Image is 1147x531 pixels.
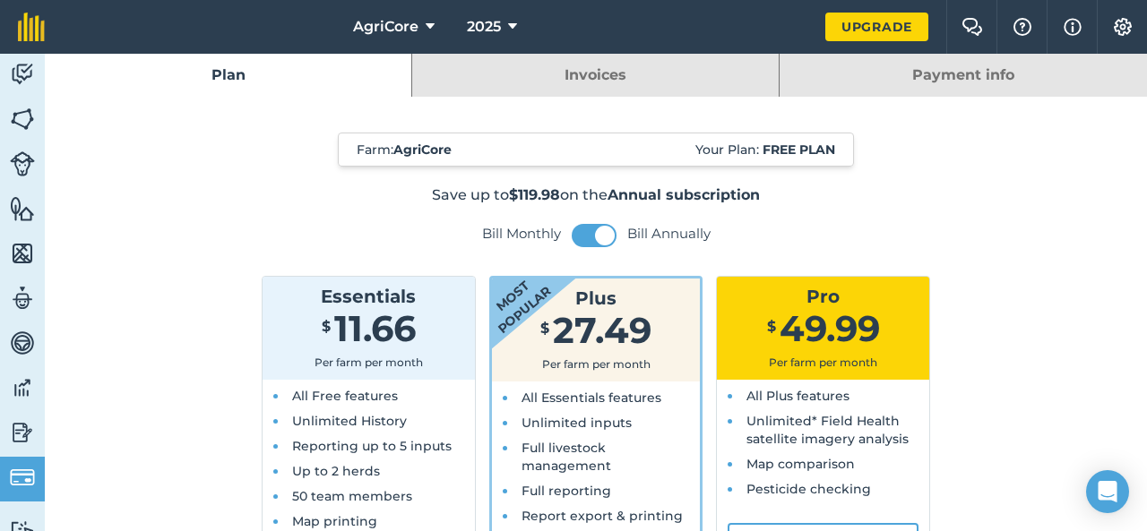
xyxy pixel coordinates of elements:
span: All Essentials features [522,390,661,406]
span: Report export & printing [522,508,683,524]
span: Up to 2 herds [292,463,380,479]
label: Bill Annually [627,225,711,243]
span: $ [767,318,776,335]
a: Upgrade [825,13,928,41]
img: svg+xml;base64,PD94bWwgdmVyc2lvbj0iMS4wIiBlbmNvZGluZz0idXRmLTgiPz4KPCEtLSBHZW5lcmF0b3I6IEFkb2JlIE... [10,465,35,490]
a: Plan [45,54,411,97]
strong: Annual subscription [608,186,760,203]
span: Plus [575,287,617,309]
span: 2025 [467,16,501,38]
span: Pesticide checking [746,481,871,497]
span: AgriCore [353,16,418,38]
img: A cog icon [1112,18,1134,36]
span: Unlimited* Field Health satellite imagery analysis [746,413,909,447]
strong: AgriCore [393,141,452,158]
span: Per farm per month [315,355,423,369]
img: svg+xml;base64,PD94bWwgdmVyc2lvbj0iMS4wIiBlbmNvZGluZz0idXRmLTgiPz4KPCEtLSBHZW5lcmF0b3I6IEFkb2JlIE... [10,419,35,446]
span: Per farm per month [542,357,651,371]
img: A question mark icon [1012,18,1033,36]
span: Full livestock management [522,440,611,474]
span: 49.99 [780,306,880,350]
img: svg+xml;base64,PD94bWwgdmVyc2lvbj0iMS4wIiBlbmNvZGluZz0idXRmLTgiPz4KPCEtLSBHZW5lcmF0b3I6IEFkb2JlIE... [10,151,35,176]
strong: Free plan [763,141,835,158]
strong: $119.98 [509,186,560,203]
span: All Plus features [746,388,849,404]
span: Per farm per month [769,355,877,369]
span: $ [540,320,549,337]
span: Map comparison [746,456,855,472]
div: Open Intercom Messenger [1086,470,1129,513]
span: 11.66 [334,306,416,350]
img: Two speech bubbles overlapping with the left bubble in the forefront [962,18,983,36]
span: Reporting up to 5 inputs [292,438,452,454]
img: svg+xml;base64,PD94bWwgdmVyc2lvbj0iMS4wIiBlbmNvZGluZz0idXRmLTgiPz4KPCEtLSBHZW5lcmF0b3I6IEFkb2JlIE... [10,330,35,356]
img: svg+xml;base64,PHN2ZyB4bWxucz0iaHR0cDovL3d3dy53My5vcmcvMjAwMC9zdmciIHdpZHRoPSI1NiIgaGVpZ2h0PSI2MC... [10,106,35,133]
span: Pro [806,286,840,307]
img: svg+xml;base64,PHN2ZyB4bWxucz0iaHR0cDovL3d3dy53My5vcmcvMjAwMC9zdmciIHdpZHRoPSIxNyIgaGVpZ2h0PSIxNy... [1064,16,1082,38]
span: $ [322,318,331,335]
span: Unlimited inputs [522,415,632,431]
span: Map printing [292,513,377,529]
img: svg+xml;base64,PD94bWwgdmVyc2lvbj0iMS4wIiBlbmNvZGluZz0idXRmLTgiPz4KPCEtLSBHZW5lcmF0b3I6IEFkb2JlIE... [10,285,35,312]
img: svg+xml;base64,PHN2ZyB4bWxucz0iaHR0cDovL3d3dy53My5vcmcvMjAwMC9zdmciIHdpZHRoPSI1NiIgaGVpZ2h0PSI2MC... [10,240,35,267]
img: fieldmargin Logo [18,13,45,41]
strong: Most popular [438,227,585,363]
span: Unlimited History [292,413,407,429]
span: Essentials [321,286,416,307]
span: All Free features [292,388,398,404]
img: svg+xml;base64,PD94bWwgdmVyc2lvbj0iMS4wIiBlbmNvZGluZz0idXRmLTgiPz4KPCEtLSBHZW5lcmF0b3I6IEFkb2JlIE... [10,374,35,401]
img: svg+xml;base64,PD94bWwgdmVyc2lvbj0iMS4wIiBlbmNvZGluZz0idXRmLTgiPz4KPCEtLSBHZW5lcmF0b3I6IEFkb2JlIE... [10,61,35,88]
span: Farm : [357,141,452,158]
span: Your Plan: [695,141,835,158]
img: svg+xml;base64,PHN2ZyB4bWxucz0iaHR0cDovL3d3dy53My5vcmcvMjAwMC9zdmciIHdpZHRoPSI1NiIgaGVpZ2h0PSI2MC... [10,195,35,222]
span: 27.49 [553,308,651,352]
label: Bill Monthly [482,225,561,243]
span: 50 team members [292,488,412,504]
p: Save up to on the [140,184,1053,206]
a: Invoices [412,54,779,97]
a: Payment info [780,54,1147,97]
span: Full reporting [522,483,611,499]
